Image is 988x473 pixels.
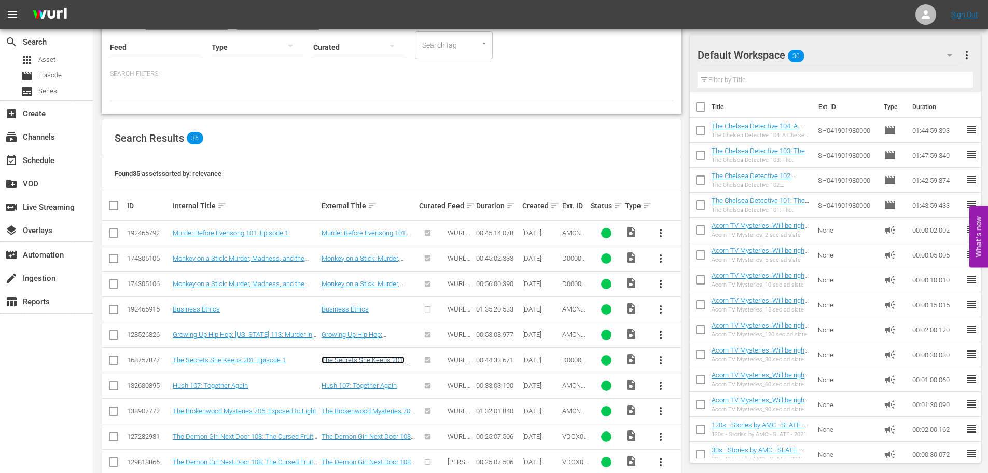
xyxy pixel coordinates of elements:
[322,331,412,354] a: Growing Up Hip Hop: [US_STATE] 113: Murder Inc for Life
[814,143,880,168] td: SH041901980000
[655,405,667,417] span: more_vert
[712,172,808,211] a: The Chelsea Detective 102: [PERSON_NAME] (The Chelsea Detective 102: [PERSON_NAME] (amc_networks_...
[476,331,519,339] div: 00:53:08.977
[655,252,667,265] span: more_vert
[712,182,810,188] div: The Chelsea Detective 102: [PERSON_NAME]
[173,280,309,295] a: Monkey on a Stick: Murder, Madness, and the [DEMOGRAPHIC_DATA] 101: Episode 1
[884,299,896,311] span: Ad
[5,178,18,190] span: VOD
[550,201,560,210] span: sort
[448,433,470,448] span: WURL Feed
[562,305,585,329] span: AMCNVR0000070260
[712,346,809,362] a: Acorn TV Mysteries_Will be right back 30 S01642207001 FINA
[712,222,809,237] a: Acorn TV Mysteries_Will be right back 02 S01642203001 FINAL
[655,380,667,392] span: more_vert
[712,157,810,164] div: The Chelsea Detective 103: The Gentle Giant
[562,229,585,252] span: AMCNVR0000070722
[322,382,397,389] a: Hush 107: Together Again
[522,229,559,237] div: [DATE]
[965,298,978,310] span: reorder
[127,280,170,288] div: 174305106
[38,55,55,65] span: Asset
[712,147,809,186] a: The Chelsea Detective 103: The Gentle Giant (The Chelsea Detective 103: The Gentle Giant (amc_net...
[814,417,880,442] td: None
[908,342,965,367] td: 00:00:30.030
[908,367,965,392] td: 00:01:00.060
[187,132,203,144] span: 35
[448,382,470,397] span: WURL Feed
[614,201,623,210] span: sort
[625,226,637,238] span: Video
[127,407,170,415] div: 138907772
[969,206,988,267] button: Open Feedback Widget
[712,296,809,312] a: Acorn TV Mysteries_Will be right back 15 S01642206001 FINAL
[173,199,318,212] div: Internal Title
[476,199,519,212] div: Duration
[712,406,810,413] div: Acorn TV Mysteries_90 sec ad slate
[884,323,896,336] span: Ad
[5,272,18,285] span: create
[712,456,810,463] div: 30s - Stories by AMC - SLATE - 2021
[448,280,470,295] span: WURL Feed
[965,448,978,460] span: reorder
[448,254,470,270] span: WURL Feed
[562,254,586,270] span: D0000062124
[908,317,965,342] td: 00:02:00.120
[173,254,309,270] a: Monkey on a Stick: Murder, Madness, and the [DEMOGRAPHIC_DATA] 102: Episode 2
[322,280,404,311] a: Monkey on a Stick: Murder, Madness, and the [DEMOGRAPHIC_DATA] 101: Episode 1
[5,249,18,261] span: Automation
[476,280,519,288] div: 00:56:00.390
[127,433,170,440] div: 127282981
[884,274,896,286] span: Ad
[625,251,637,264] span: Video
[591,199,622,212] div: Status
[906,92,968,121] th: Duration
[643,201,652,210] span: sort
[127,254,170,262] div: 174305105
[712,371,809,387] a: Acorn TV Mysteries_Will be right back 60 S01642208001 FINAL
[878,92,906,121] th: Type
[5,224,18,237] span: Overlays
[110,70,673,78] p: Search Filters:
[884,373,896,386] span: Ad
[884,174,896,186] span: Episode
[448,331,470,346] span: WURL Feed
[625,379,637,391] span: Video
[625,328,637,340] span: Video
[712,232,810,238] div: Acorn TV Mysteries_2 sec ad slate
[562,356,586,372] span: D0000046434
[655,430,667,443] span: more_vert
[965,273,978,286] span: reorder
[648,297,673,322] button: more_vert
[655,278,667,290] span: more_vert
[476,382,519,389] div: 00:33:03.190
[951,10,978,19] a: Sign Out
[908,417,965,442] td: 00:02:00.162
[625,277,637,289] span: Video
[712,421,808,437] a: 120s - Stories by AMC - SLATE - 2021
[648,246,673,271] button: more_vert
[712,247,809,262] a: Acorn TV Mysteries_Will be right back 05 S01642204001 FINAL
[173,229,288,237] a: Murder Before Evensong 101: Episode 1
[712,446,804,462] a: 30s - Stories by AMC - SLATE - 2021
[38,86,57,97] span: Series
[522,356,559,364] div: [DATE]
[908,218,965,242] td: 00:00:02.002
[965,423,978,435] span: reorder
[21,70,33,82] span: Episode
[448,305,470,321] span: WURL Feed
[5,201,18,213] span: Live Streaming
[712,381,810,388] div: Acorn TV Mysteries_60 sec ad slate
[448,407,470,423] span: WURL Feed
[655,227,667,239] span: more_vert
[712,92,812,121] th: Title
[908,118,965,143] td: 01:44:59.393
[368,201,377,210] span: sort
[814,193,880,218] td: SH041901980000
[712,281,810,288] div: Acorn TV Mysteries_10 sec ad slate
[322,407,415,423] a: The Brokenwood Mysteries 705: Exposed to Light
[173,433,317,448] a: The Demon Girl Next Door 108: The Cursed Fruit!! Beware the Sour [PERSON_NAME]!!
[908,242,965,267] td: 00:00:05.005
[5,107,18,120] span: Create
[884,199,896,211] span: Episode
